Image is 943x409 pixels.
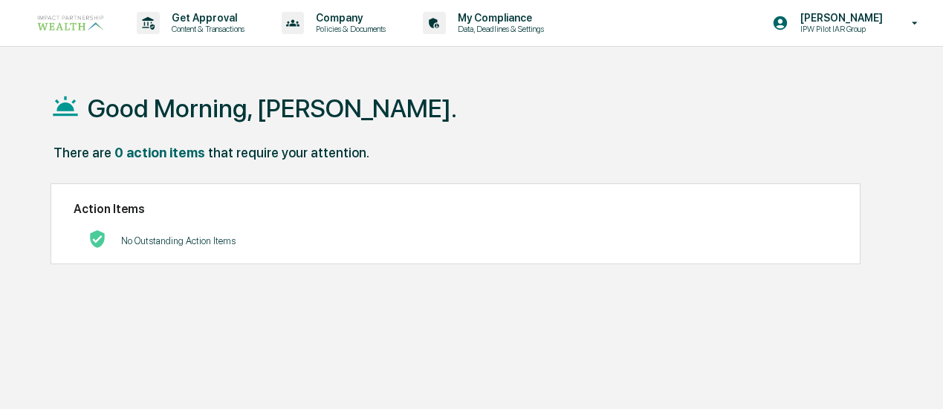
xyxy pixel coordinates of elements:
[788,24,890,34] p: IPW Pilot IAR Group
[88,230,106,248] img: No Actions logo
[446,24,551,34] p: Data, Deadlines & Settings
[208,145,369,160] div: that require your attention.
[121,235,236,246] p: No Outstanding Action Items
[160,24,252,34] p: Content & Transactions
[54,145,111,160] div: There are
[114,145,205,160] div: 0 action items
[160,12,252,24] p: Get Approval
[304,24,393,34] p: Policies & Documents
[74,202,837,216] h2: Action Items
[788,12,890,24] p: [PERSON_NAME]
[36,13,107,33] img: logo
[88,94,457,123] h1: Good Morning, [PERSON_NAME].
[304,12,393,24] p: Company
[446,12,551,24] p: My Compliance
